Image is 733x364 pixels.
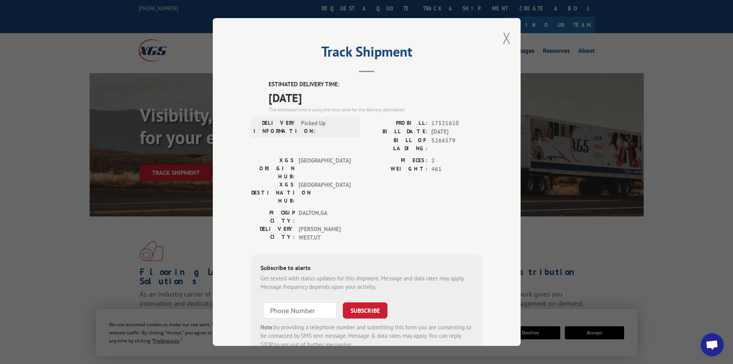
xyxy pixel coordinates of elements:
[299,156,351,181] span: [GEOGRAPHIC_DATA]
[251,209,295,225] label: PICKUP CITY:
[251,46,482,61] h2: Track Shipment
[343,302,387,319] button: SUBSCRIBE
[260,263,473,274] div: Subscribe to alerts
[367,165,427,174] label: WEIGHT:
[269,89,482,106] span: [DATE]
[367,156,427,165] label: PIECES:
[431,127,482,136] span: [DATE]
[367,119,427,128] label: PROBILL:
[367,127,427,136] label: BILL DATE:
[269,106,482,113] div: The estimated time is using the time zone for the delivery destination.
[431,156,482,165] span: 2
[269,80,482,89] label: ESTIMATED DELIVERY TIME:
[503,28,511,48] button: Close modal
[301,119,353,135] span: Picked Up
[299,209,351,225] span: DALTON , GA
[431,119,482,128] span: 17521610
[260,274,473,292] div: Get texted with status updates for this shipment. Message and data rates may apply. Message frequ...
[260,323,473,349] div: by providing a telephone number and submitting this form you are consenting to be contacted by SM...
[260,324,274,331] strong: Note:
[299,225,351,242] span: [PERSON_NAME] WEST , UT
[431,165,482,174] span: 461
[367,136,427,153] label: BILL OF LADING:
[431,136,482,153] span: 5266579
[251,225,295,242] label: DELIVERY CITY:
[251,181,295,205] label: XGS DESTINATION HUB:
[299,181,351,205] span: [GEOGRAPHIC_DATA]
[251,156,295,181] label: XGS ORIGIN HUB:
[264,302,337,319] input: Phone Number
[254,119,297,135] label: DELIVERY INFORMATION:
[701,333,724,356] div: Open chat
